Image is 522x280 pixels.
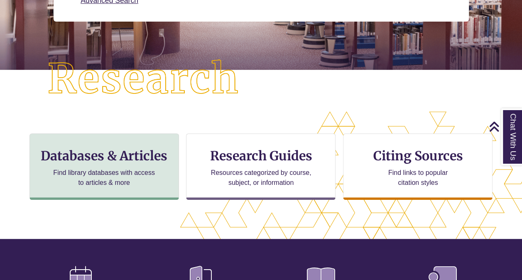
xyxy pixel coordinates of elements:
[37,148,172,164] h3: Databases & Articles
[207,168,315,188] p: Resources categorized by course, subject, or information
[377,168,458,188] p: Find links to popular citation styles
[343,133,493,200] a: Citing Sources Find links to popular citation styles
[29,133,179,200] a: Databases & Articles Find library databases with access to articles & more
[368,148,469,164] h3: Citing Sources
[489,121,520,132] a: Back to Top
[186,133,336,200] a: Research Guides Resources categorized by course, subject, or information
[50,168,158,188] p: Find library databases with access to articles & more
[26,38,261,120] img: Research
[193,148,328,164] h3: Research Guides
